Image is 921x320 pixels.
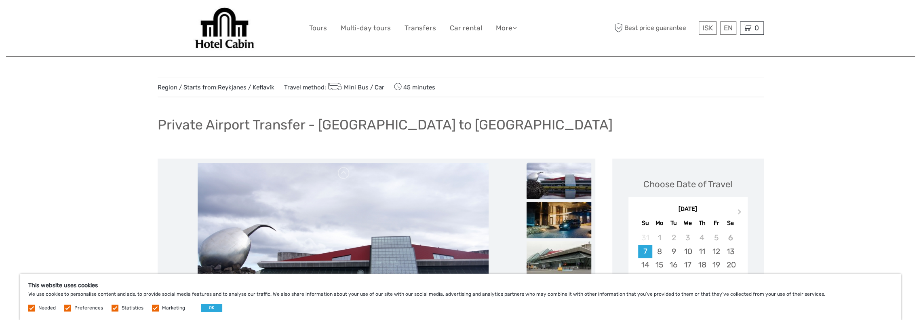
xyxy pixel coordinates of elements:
div: Choose Tuesday, September 9th, 2025 [666,245,681,258]
a: Tours [309,22,327,34]
div: Not available Friday, September 5th, 2025 [709,231,723,244]
label: Statistics [122,305,143,312]
span: 45 minutes [394,81,435,93]
div: Choose Monday, September 22nd, 2025 [652,271,666,285]
div: Not available Tuesday, September 2nd, 2025 [666,231,681,244]
div: Not available Saturday, September 6th, 2025 [723,231,738,244]
span: ISK [702,24,713,32]
div: [DATE] [628,205,748,214]
div: Su [638,218,652,229]
button: Next Month [734,207,747,220]
p: We're away right now. Please check back later! [11,14,91,21]
a: Reykjanes / Keflavík [218,84,274,91]
div: Not available Thursday, September 4th, 2025 [695,231,709,244]
div: Choose Saturday, September 20th, 2025 [723,258,738,271]
div: Choose Friday, September 12th, 2025 [709,245,723,258]
img: Our services [193,6,257,50]
a: Car rental [450,22,482,34]
div: Choose Saturday, September 13th, 2025 [723,245,738,258]
h5: This website uses cookies [28,282,893,289]
label: Marketing [162,305,185,312]
div: Choose Sunday, September 14th, 2025 [638,258,652,271]
img: 78d5c44c7eb044f3b821af3d33cea1dd_slider_thumbnail.jpeg [527,241,591,278]
div: Fr [709,218,723,229]
button: OK [201,304,222,312]
div: Not available Sunday, August 31st, 2025 [638,231,652,244]
a: Multi-day tours [341,22,391,34]
span: 0 [753,24,760,32]
div: We [681,218,695,229]
div: Not available Monday, September 1st, 2025 [652,231,666,244]
div: Mo [652,218,666,229]
div: Choose Date of Travel [643,178,732,191]
div: Choose Friday, September 19th, 2025 [709,258,723,271]
div: Choose Sunday, September 21st, 2025 [638,271,652,285]
div: Tu [666,218,681,229]
div: Sa [723,218,738,229]
div: Choose Monday, September 8th, 2025 [652,245,666,258]
a: Mini Bus / Car [326,84,384,91]
div: Choose Thursday, September 25th, 2025 [695,271,709,285]
div: Choose Wednesday, September 17th, 2025 [681,258,695,271]
div: Choose Wednesday, September 24th, 2025 [681,271,695,285]
div: Choose Tuesday, September 23rd, 2025 [666,271,681,285]
span: Travel method: [284,81,384,93]
div: Choose Sunday, September 7th, 2025 [638,245,652,258]
span: Best price guarantee [612,21,697,35]
div: Choose Friday, September 26th, 2025 [709,271,723,285]
a: Transfers [405,22,436,34]
label: Needed [38,305,56,312]
button: Open LiveChat chat widget [93,13,103,22]
div: Choose Monday, September 15th, 2025 [652,258,666,271]
h1: Private Airport Transfer - [GEOGRAPHIC_DATA] to [GEOGRAPHIC_DATA] [158,117,613,133]
img: 1f03f6cb6a47470aa4a151761e46795d_slider_thumbnail.jpg [527,163,591,199]
a: More [496,22,517,34]
div: EN [720,21,736,35]
div: Choose Wednesday, September 10th, 2025 [681,245,695,258]
div: We use cookies to personalise content and ads, to provide social media features and to analyse ou... [20,274,901,320]
div: month 2025-09 [631,231,745,312]
label: Preferences [74,305,103,312]
div: Choose Saturday, September 27th, 2025 [723,271,738,285]
div: Choose Thursday, September 18th, 2025 [695,258,709,271]
div: Not available Wednesday, September 3rd, 2025 [681,231,695,244]
div: Choose Thursday, September 11th, 2025 [695,245,709,258]
div: Th [695,218,709,229]
span: Region / Starts from: [158,83,274,92]
div: Choose Tuesday, September 16th, 2025 [666,258,681,271]
img: 42c1324140fe4ed2bf845b97d24818ad_slider_thumbnail.jpg [527,202,591,238]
